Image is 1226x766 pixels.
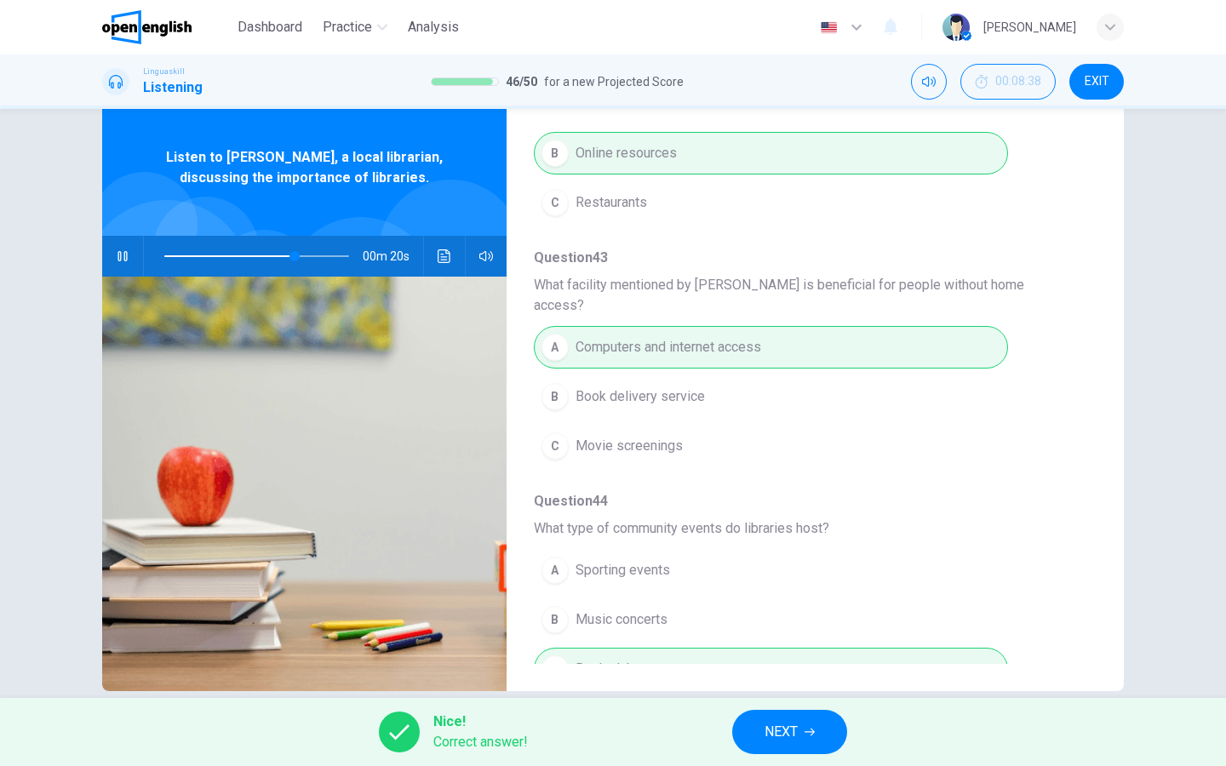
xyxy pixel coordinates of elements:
span: Listen to [PERSON_NAME], a local librarian, discussing the importance of libraries. [158,147,451,188]
img: en [818,21,839,34]
span: 46 / 50 [506,71,537,92]
div: [PERSON_NAME] [983,17,1076,37]
span: Analysis [408,17,459,37]
span: Practice [323,17,372,37]
h1: Listening [143,77,203,98]
span: Dashboard [238,17,302,37]
button: Analysis [401,12,466,43]
button: Click to see the audio transcription [431,236,458,277]
span: NEXT [765,720,798,744]
span: What type of community events do libraries host? [534,518,1069,539]
span: What facility mentioned by [PERSON_NAME] is beneficial for people without home access? [534,275,1069,316]
span: for a new Projected Score [544,71,684,92]
div: Mute [911,64,947,100]
a: OpenEnglish logo [102,10,231,44]
span: EXIT [1085,75,1109,89]
span: Question 44 [534,491,1069,512]
button: Dashboard [231,12,309,43]
span: Question 43 [534,248,1069,268]
button: 00:08:38 [960,64,1056,100]
img: Profile picture [942,14,970,41]
span: Correct answer! [433,732,528,752]
button: Practice [316,12,394,43]
span: 00m 20s [363,236,423,277]
span: Linguaskill [143,66,185,77]
img: Listen to Tom, a local librarian, discussing the importance of libraries. [102,277,507,691]
img: OpenEnglish logo [102,10,192,44]
button: EXIT [1069,64,1124,100]
button: NEXT [732,710,847,754]
span: 00:08:38 [995,75,1041,89]
span: Nice! [433,712,528,732]
div: Hide [960,64,1056,100]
